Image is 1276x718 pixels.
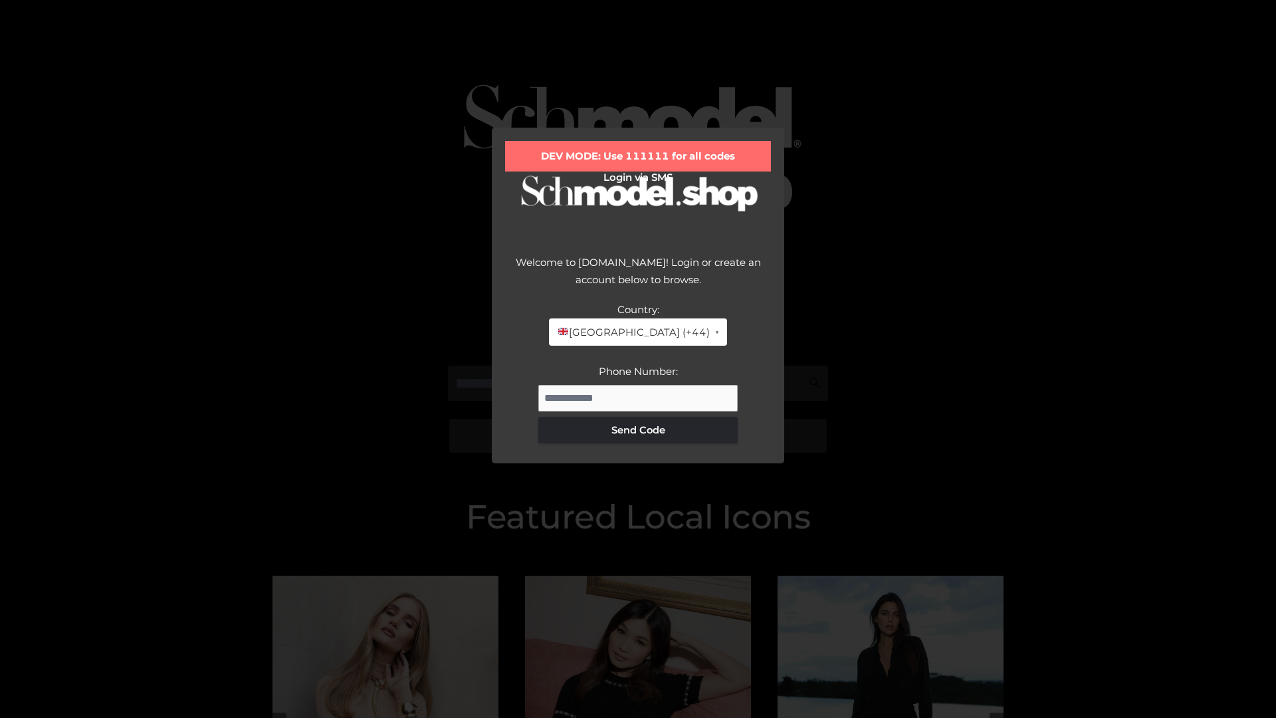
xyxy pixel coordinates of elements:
[538,417,738,443] button: Send Code
[505,172,771,183] h2: Login via SMS
[505,254,771,301] div: Welcome to [DOMAIN_NAME]! Login or create an account below to browse.
[557,324,709,341] span: [GEOGRAPHIC_DATA] (+44)
[617,303,659,316] label: Country:
[505,141,771,172] div: DEV MODE: Use 111111 for all codes
[599,365,678,378] label: Phone Number:
[558,326,568,336] img: 🇬🇧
